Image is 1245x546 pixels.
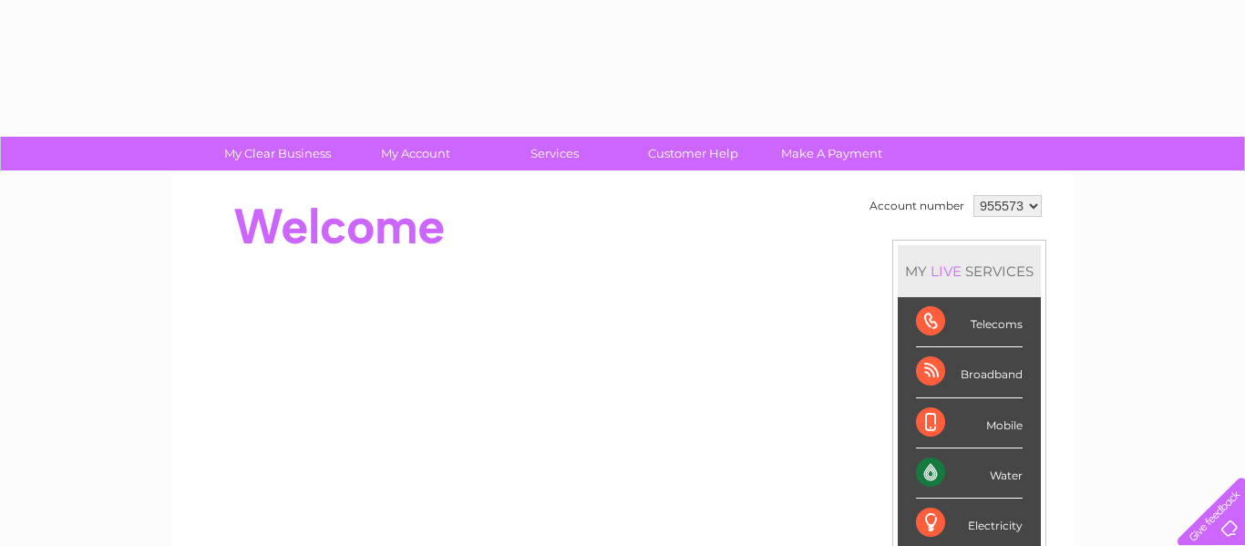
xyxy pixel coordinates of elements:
div: Broadband [916,347,1023,397]
a: My Clear Business [202,137,353,170]
td: Account number [865,191,969,221]
div: MY SERVICES [898,245,1041,297]
a: Make A Payment [756,137,907,170]
div: Water [916,448,1023,499]
a: My Account [341,137,491,170]
div: Telecoms [916,297,1023,347]
div: Mobile [916,398,1023,448]
a: Services [479,137,630,170]
div: LIVE [927,263,965,280]
a: Customer Help [618,137,768,170]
